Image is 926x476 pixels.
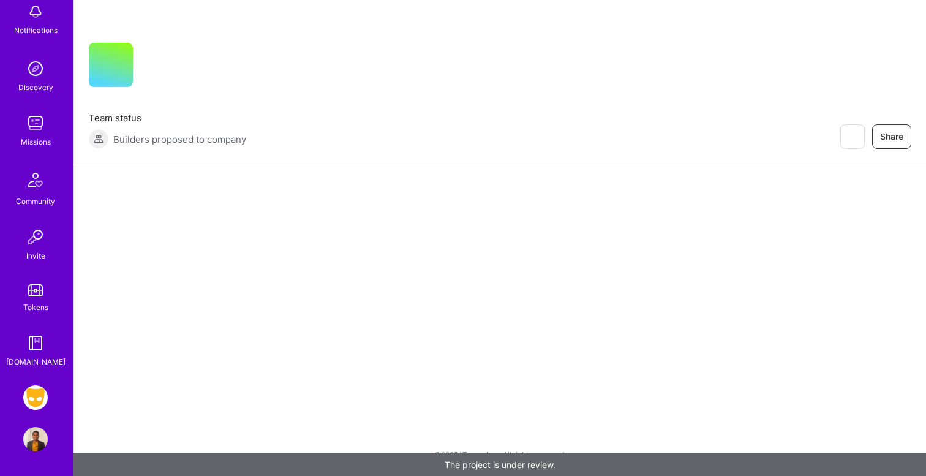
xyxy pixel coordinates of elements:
img: Invite [23,225,48,249]
span: Share [880,130,903,143]
span: Builders proposed to company [113,133,246,146]
img: discovery [23,56,48,81]
img: Builders proposed to company [89,129,108,149]
div: Discovery [18,81,53,94]
img: guide book [23,331,48,355]
img: User Avatar [23,427,48,451]
i: icon CompanyGray [148,62,157,72]
img: Grindr: Data + FE + CyberSecurity + QA [23,385,48,410]
div: Community [16,195,55,208]
div: The project is under review. [73,453,926,476]
i: icon EyeClosed [847,132,857,142]
img: teamwork [23,111,48,135]
div: Notifications [14,24,58,37]
button: Share [872,124,911,149]
div: Invite [26,249,45,262]
div: [DOMAIN_NAME] [6,355,66,368]
div: Tokens [23,301,48,314]
span: Team status [89,111,246,124]
div: Missions [21,135,51,148]
a: User Avatar [20,427,51,451]
img: tokens [28,284,43,296]
img: Community [21,165,50,195]
a: Grindr: Data + FE + CyberSecurity + QA [20,385,51,410]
